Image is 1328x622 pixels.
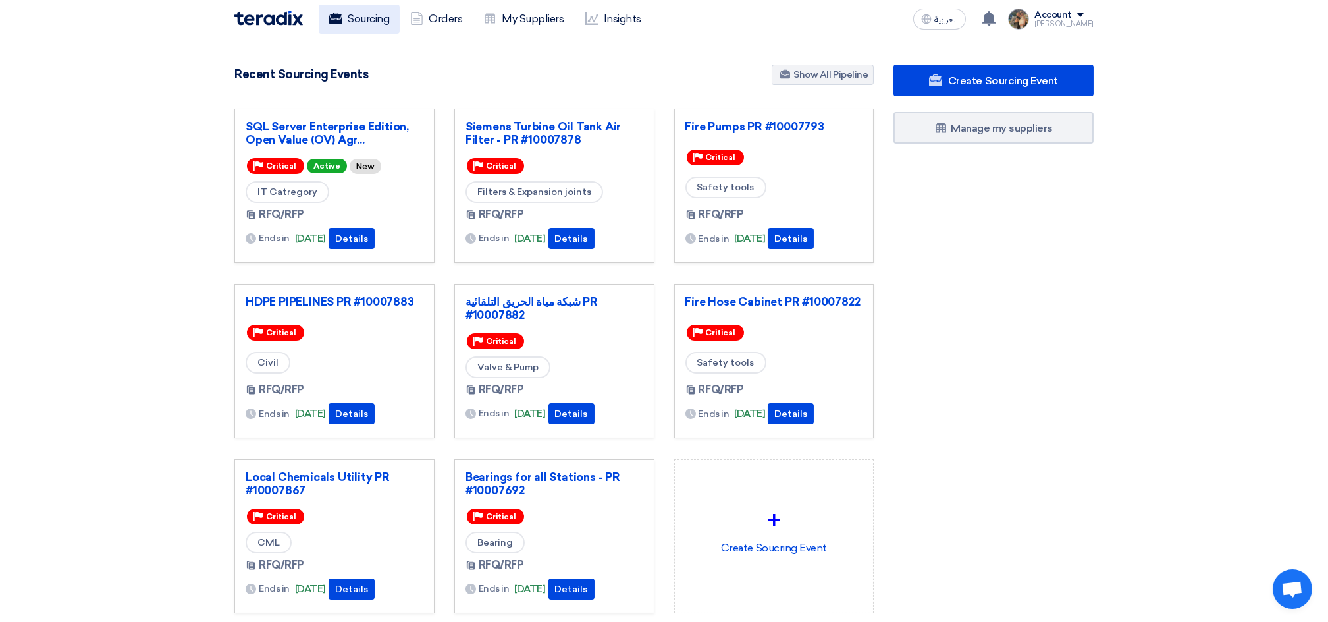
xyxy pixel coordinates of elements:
[246,470,423,497] a: Local Chemicals Utility PR #10007867
[329,403,375,424] button: Details
[479,407,510,420] span: Ends in
[259,407,290,421] span: Ends in
[699,407,730,421] span: Ends in
[514,407,545,422] span: [DATE]
[246,120,423,146] a: SQL Server Enterprise Edition, Open Value (OV) Agr...
[465,181,603,203] span: Filters & Expansion joints
[486,512,516,521] span: Critical
[259,231,290,245] span: Ends in
[295,407,326,422] span: [DATE]
[699,207,744,223] span: RFQ/RFP
[548,579,595,600] button: Details
[575,5,652,34] a: Insights
[234,11,303,26] img: Teradix logo
[514,231,545,246] span: [DATE]
[350,159,381,174] div: New
[319,5,400,34] a: Sourcing
[266,512,296,521] span: Critical
[1008,9,1029,30] img: file_1710751448746.jpg
[329,228,375,249] button: Details
[772,65,874,85] a: Show All Pipeline
[768,228,814,249] button: Details
[768,403,814,424] button: Details
[685,295,863,308] a: Fire Hose Cabinet PR #10007822
[295,231,326,246] span: [DATE]
[706,153,736,162] span: Critical
[307,159,347,173] span: Active
[699,232,730,246] span: Ends in
[685,177,766,198] span: Safety tools
[465,470,643,497] a: Bearings for all Stations - PR #10007692
[948,74,1058,87] span: Create Sourcing Event
[486,161,516,171] span: Critical
[246,295,423,308] a: HDPE PIPELINES PR #10007883
[246,352,290,374] span: Civil
[295,582,326,597] span: [DATE]
[246,181,329,203] span: IT Catregory
[934,15,958,24] span: العربية
[479,557,524,573] span: RFQ/RFP
[479,582,510,596] span: Ends in
[685,352,766,374] span: Safety tools
[685,501,863,540] div: +
[548,403,595,424] button: Details
[465,295,643,322] a: شبكة مياة الحريق التلقائية PR #10007882
[479,231,510,245] span: Ends in
[1034,20,1094,28] div: [PERSON_NAME]
[259,382,304,398] span: RFQ/RFP
[699,382,744,398] span: RFQ/RFP
[234,67,368,82] h4: Recent Sourcing Events
[734,231,765,246] span: [DATE]
[259,557,304,573] span: RFQ/RFP
[1034,10,1072,21] div: Account
[465,356,550,378] span: Valve & Pump
[685,470,863,586] div: Create Soucring Event
[465,120,643,146] a: Siemens Turbine Oil Tank Air Filter - PR #10007878
[734,407,765,422] span: [DATE]
[329,579,375,600] button: Details
[266,328,296,337] span: Critical
[246,532,292,553] span: CML
[465,532,525,553] span: Bearing
[473,5,574,34] a: My Suppliers
[400,5,473,34] a: Orders
[706,328,736,337] span: Critical
[479,207,524,223] span: RFQ/RFP
[893,112,1094,144] a: Manage my suppliers
[486,337,516,346] span: Critical
[266,161,296,171] span: Critical
[548,228,595,249] button: Details
[479,382,524,398] span: RFQ/RFP
[685,120,863,133] a: Fire Pumps PR #10007793
[913,9,966,30] button: العربية
[259,207,304,223] span: RFQ/RFP
[514,582,545,597] span: [DATE]
[1273,569,1312,609] div: Open chat
[259,582,290,596] span: Ends in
